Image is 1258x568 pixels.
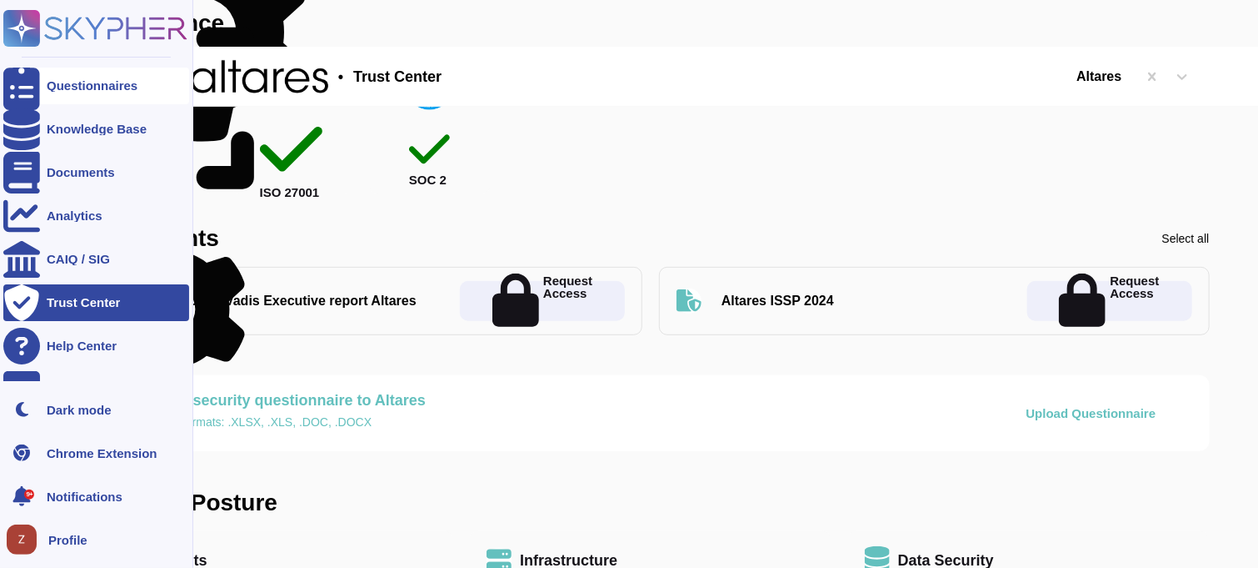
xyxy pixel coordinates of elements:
[3,328,189,364] a: Help Center
[3,435,189,471] a: Chrome Extension
[126,392,911,410] h3: Submit a security questionnaire to Altares
[3,241,189,278] a: CAIQ / SIG
[543,274,592,327] p: Request Access
[92,227,219,250] div: Documents
[409,126,450,185] div: SOC 2
[1162,233,1210,244] div: Select all
[47,123,147,135] div: Knowledge Base
[3,154,189,191] a: Documents
[1070,63,1128,90] div: Altares
[47,209,102,222] div: Analytics
[47,79,137,92] div: Questionnaires
[92,60,328,93] img: Company Banner
[3,111,189,148] a: Knowledge Base
[3,198,189,234] a: Analytics
[3,521,48,558] button: user
[1110,274,1159,327] p: Request Access
[24,490,34,500] div: 9+
[47,490,122,503] span: Notifications
[338,69,343,84] span: •
[353,69,442,84] span: Trust Center
[260,113,323,199] div: ISO 27001
[47,296,120,309] div: Trust Center
[47,166,115,178] div: Documents
[47,339,117,352] div: Help Center
[48,534,87,546] span: Profile
[155,293,417,309] div: 2023 Cybervadis Executive report Altares
[3,284,189,321] a: Trust Center
[3,68,189,104] a: Questionnaires
[1000,395,1183,431] button: Upload Questionnaire
[7,525,37,555] img: user
[47,447,157,460] div: Chrome Extension
[721,293,834,309] div: Altares ISSP 2024
[47,404,112,416] div: Dark mode
[47,253,110,265] div: CAIQ / SIG
[126,416,911,428] p: Supported formats: .XLSX, .XLS, .DOC, .DOCX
